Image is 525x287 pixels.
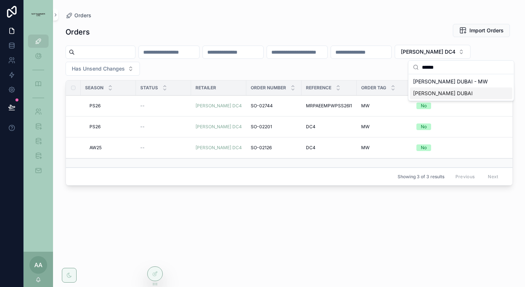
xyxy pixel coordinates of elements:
[251,124,272,130] span: SO-02201
[24,29,53,187] div: scrollable content
[34,261,42,269] span: AA
[421,144,427,151] div: No
[395,45,471,59] button: Select Button
[66,27,90,37] h1: Orders
[140,124,187,130] a: --
[251,145,272,151] span: SO-02126
[361,103,370,109] span: MW
[140,145,145,151] span: --
[195,85,216,91] span: Retailer
[195,103,242,109] a: [PERSON_NAME] DC4
[195,124,242,130] a: [PERSON_NAME] DC4
[140,103,187,109] a: --
[401,48,455,55] span: [PERSON_NAME] DC4
[306,145,316,151] span: DC4
[453,24,510,37] button: Import Orders
[72,65,125,72] span: Has Unsend Changes
[361,103,408,109] a: MW
[140,85,158,91] span: Status
[361,145,408,151] a: MW
[421,123,427,130] div: No
[74,12,91,19] span: Orders
[409,74,514,101] div: Suggestions
[306,124,316,130] span: DC4
[306,85,331,91] span: Reference
[361,85,386,91] span: Order Tag
[469,27,504,34] span: Import Orders
[140,103,145,109] span: --
[89,145,102,151] span: AW25
[416,123,496,130] a: No
[195,145,242,151] a: [PERSON_NAME] DC4
[66,62,140,76] button: Select Button
[251,124,297,130] a: SO-02201
[251,85,286,91] span: Order Number
[251,145,297,151] a: SO-02126
[140,124,145,130] span: --
[89,145,131,151] a: AW25
[89,103,131,109] a: PS26
[85,85,103,91] span: Season
[89,124,131,130] a: PS26
[413,78,488,85] span: [PERSON_NAME] DUBAI - MW
[416,103,496,109] a: No
[28,13,49,17] img: App logo
[306,145,352,151] a: DC4
[89,124,101,130] span: PS26
[140,145,187,151] a: --
[251,103,297,109] a: SO-02744
[361,124,408,130] a: MW
[413,90,473,97] span: [PERSON_NAME] DUBAI
[89,103,101,109] span: PS26
[398,174,444,180] span: Showing 3 of 3 results
[306,124,352,130] a: DC4
[251,103,273,109] span: SO-02744
[416,144,496,151] a: No
[361,124,370,130] span: MW
[361,145,370,151] span: MW
[421,103,427,109] div: No
[66,12,91,19] a: Orders
[306,103,352,109] a: MRPAEEMPWPSS26I1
